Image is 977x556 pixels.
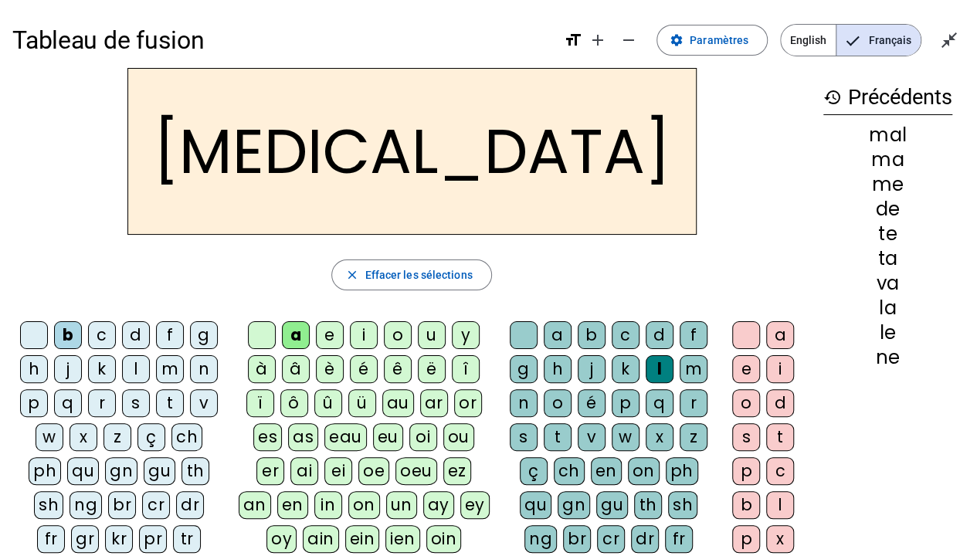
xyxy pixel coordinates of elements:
mat-icon: format_size [564,31,582,49]
div: n [190,355,218,383]
div: un [386,491,417,519]
div: oi [409,423,437,451]
div: ç [520,457,548,485]
div: er [256,457,284,485]
div: kr [105,525,133,553]
div: ay [423,491,454,519]
div: br [563,525,591,553]
div: t [156,389,184,417]
h3: Précédents [823,80,952,115]
mat-icon: close_fullscreen [940,31,958,49]
div: e [316,321,344,349]
div: q [54,389,82,417]
h2: [MEDICAL_DATA] [127,68,697,235]
div: ph [29,457,61,485]
mat-button-toggle-group: Language selection [780,24,921,56]
div: in [314,491,342,519]
div: ï [246,389,274,417]
div: è [316,355,344,383]
div: x [70,423,97,451]
div: g [190,321,218,349]
div: eau [324,423,367,451]
div: ei [324,457,352,485]
div: c [766,457,794,485]
div: br [108,491,136,519]
div: w [612,423,639,451]
div: fr [37,525,65,553]
div: en [277,491,308,519]
div: u [418,321,446,349]
div: ë [418,355,446,383]
div: or [454,389,482,417]
div: q [646,389,673,417]
div: h [20,355,48,383]
div: gu [144,457,175,485]
div: m [680,355,707,383]
div: z [680,423,707,451]
span: English [781,25,836,56]
div: h [544,355,572,383]
div: s [732,423,760,451]
div: tr [173,525,201,553]
div: ch [554,457,585,485]
div: f [156,321,184,349]
div: m [156,355,184,383]
span: Effacer les sélections [365,266,472,284]
div: gn [105,457,137,485]
div: ng [70,491,102,519]
div: ain [303,525,339,553]
span: Paramètres [690,31,748,49]
div: l [646,355,673,383]
div: pr [139,525,167,553]
div: k [612,355,639,383]
div: p [612,389,639,417]
div: gn [558,491,590,519]
div: r [680,389,707,417]
button: Effacer les sélections [331,259,491,290]
div: p [732,525,760,553]
div: ch [171,423,202,451]
div: v [190,389,218,417]
div: l [766,491,794,519]
div: a [282,321,310,349]
div: va [823,274,952,293]
div: b [732,491,760,519]
div: d [122,321,150,349]
div: fr [665,525,693,553]
div: é [578,389,606,417]
div: de [823,200,952,219]
div: w [36,423,63,451]
div: ey [460,491,490,519]
div: ien [385,525,420,553]
div: ou [443,423,474,451]
div: au [382,389,414,417]
div: r [88,389,116,417]
div: oin [426,525,462,553]
div: ar [420,389,448,417]
div: cr [597,525,625,553]
div: i [350,321,378,349]
div: l [122,355,150,383]
div: ng [524,525,557,553]
div: c [612,321,639,349]
div: oe [358,457,389,485]
div: s [122,389,150,417]
div: oy [266,525,297,553]
div: j [578,355,606,383]
div: d [646,321,673,349]
mat-icon: close [344,268,358,282]
div: as [288,423,318,451]
div: e [732,355,760,383]
div: â [282,355,310,383]
div: cr [142,491,170,519]
div: on [628,457,660,485]
div: î [452,355,480,383]
div: à [248,355,276,383]
div: û [314,389,342,417]
div: y [452,321,480,349]
div: o [732,389,760,417]
div: an [239,491,271,519]
div: ü [348,389,376,417]
mat-icon: add [589,31,607,49]
div: ne [823,348,952,367]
